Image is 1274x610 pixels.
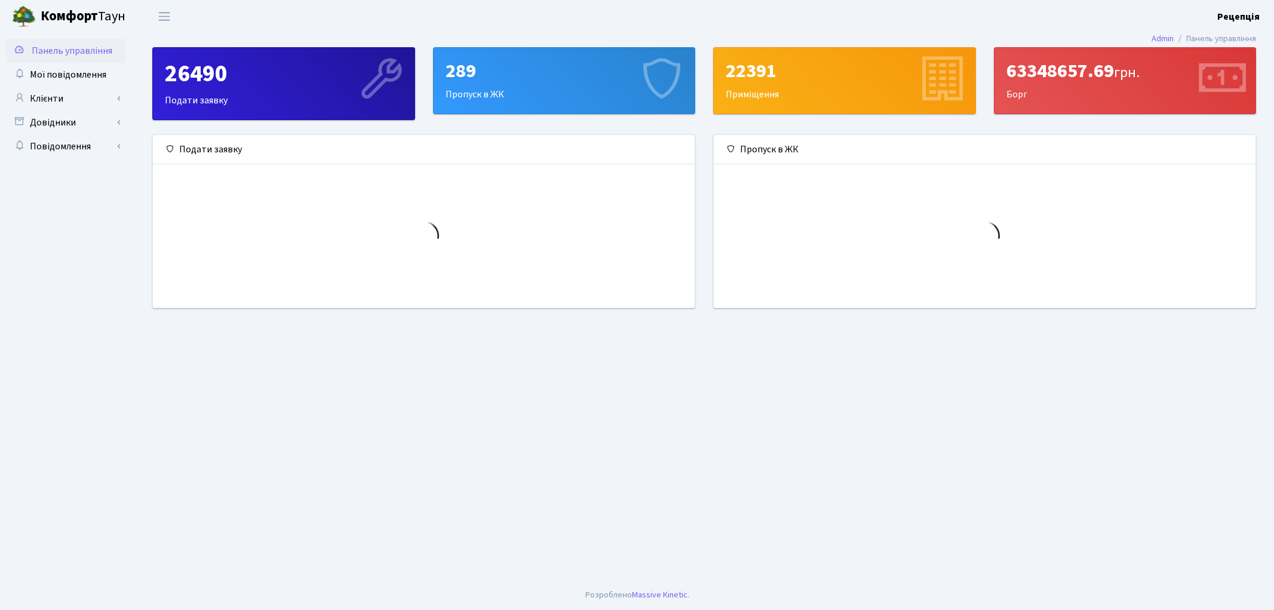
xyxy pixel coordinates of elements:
a: Повідомлення [6,134,125,158]
div: 22391 [726,60,963,82]
a: 22391Приміщення [713,47,976,114]
a: Рецепція [1217,10,1260,24]
a: Admin [1152,32,1174,45]
span: Мої повідомлення [30,68,106,81]
b: Рецепція [1217,10,1260,23]
img: logo.png [12,5,36,29]
div: 26490 [165,60,403,88]
button: Переключити навігацію [149,7,179,26]
a: Мої повідомлення [6,63,125,87]
nav: breadcrumb [1134,26,1274,51]
div: 63348657.69 [1006,60,1244,82]
div: Подати заявку [153,135,695,164]
span: грн. [1114,62,1140,83]
a: Massive Kinetic [632,588,687,601]
a: 26490Подати заявку [152,47,415,120]
a: Довідники [6,111,125,134]
span: Панель управління [32,44,112,57]
a: 289Пропуск в ЖК [433,47,696,114]
a: Панель управління [6,39,125,63]
div: 289 [446,60,683,82]
span: Таун [41,7,125,27]
div: Подати заявку [153,48,415,119]
li: Панель управління [1174,32,1256,45]
div: Пропуск в ЖК [434,48,695,114]
div: Пропуск в ЖК [714,135,1255,164]
a: Клієнти [6,87,125,111]
div: Розроблено . [585,588,689,602]
div: Приміщення [714,48,975,114]
b: Комфорт [41,7,98,26]
div: Борг [994,48,1256,114]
